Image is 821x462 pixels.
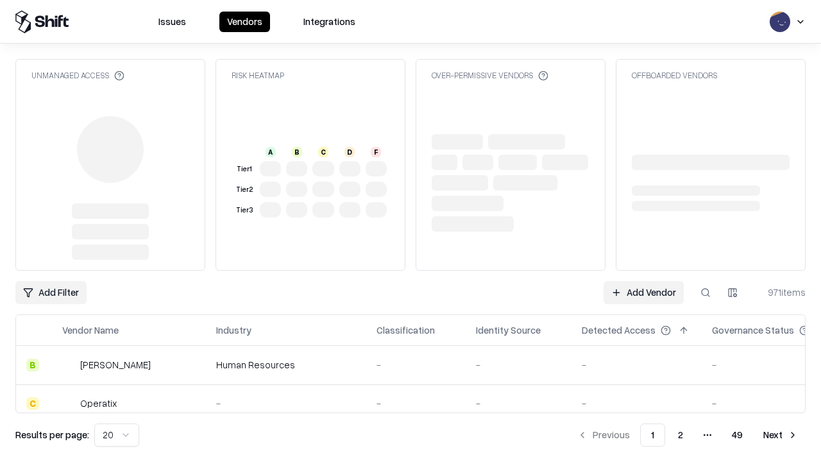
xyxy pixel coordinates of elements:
[377,323,435,337] div: Classification
[26,359,39,372] div: B
[570,424,806,447] nav: pagination
[604,281,684,304] a: Add Vendor
[432,70,548,81] div: Over-Permissive Vendors
[219,12,270,32] button: Vendors
[582,323,656,337] div: Detected Access
[344,147,355,157] div: D
[640,424,665,447] button: 1
[151,12,194,32] button: Issues
[31,70,124,81] div: Unmanaged Access
[62,359,75,372] img: Deel
[216,358,356,372] div: Human Resources
[62,323,119,337] div: Vendor Name
[234,184,255,195] div: Tier 2
[296,12,363,32] button: Integrations
[62,397,75,410] img: Operatix
[318,147,328,157] div: C
[80,397,117,410] div: Operatix
[582,397,691,410] div: -
[582,358,691,372] div: -
[632,70,717,81] div: Offboarded Vendors
[15,281,87,304] button: Add Filter
[756,424,806,447] button: Next
[232,70,284,81] div: Risk Heatmap
[371,147,381,157] div: F
[292,147,302,157] div: B
[80,358,151,372] div: [PERSON_NAME]
[476,358,561,372] div: -
[15,428,89,441] p: Results per page:
[668,424,693,447] button: 2
[216,323,251,337] div: Industry
[476,397,561,410] div: -
[234,164,255,175] div: Tier 1
[266,147,276,157] div: A
[476,323,541,337] div: Identity Source
[754,286,806,299] div: 971 items
[722,424,753,447] button: 49
[377,358,455,372] div: -
[377,397,455,410] div: -
[26,397,39,410] div: C
[712,323,794,337] div: Governance Status
[234,205,255,216] div: Tier 3
[216,397,356,410] div: -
